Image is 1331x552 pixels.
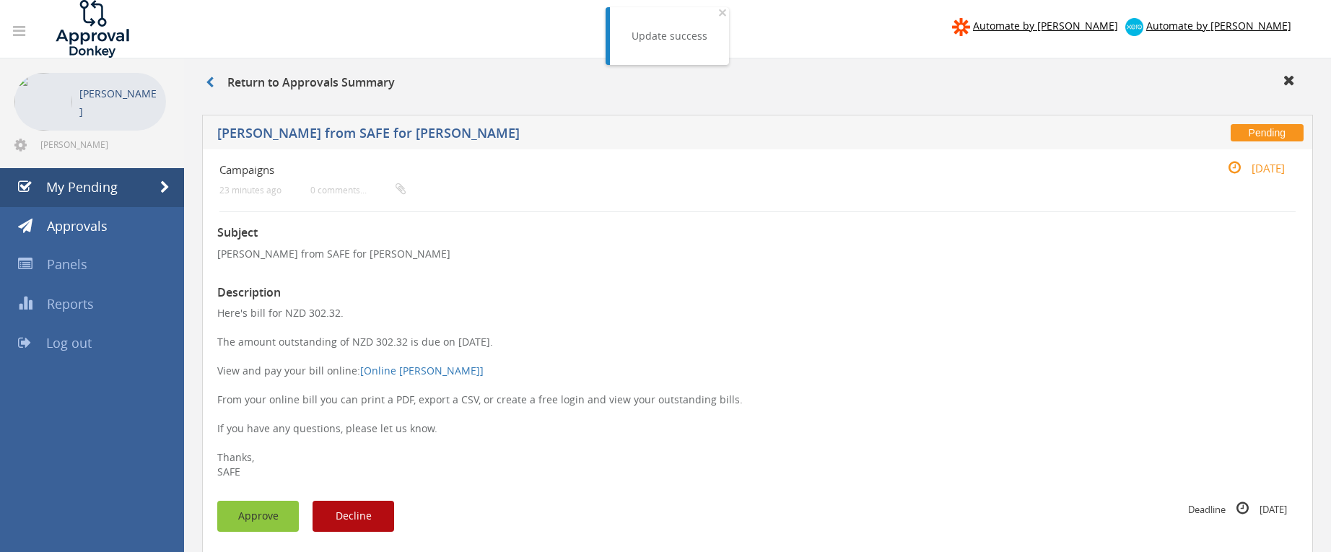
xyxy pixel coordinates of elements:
small: 0 comments... [310,185,406,196]
span: [PERSON_NAME][EMAIL_ADDRESS][DOMAIN_NAME] [40,139,163,150]
span: Automate by [PERSON_NAME] [973,19,1118,32]
h3: Description [217,286,1298,299]
p: Here's bill for NZD 302.32. The amount outstanding of NZD 302.32 is due on [DATE]. View and pay y... [217,306,1298,479]
img: zapier-logomark.png [952,18,970,36]
button: Decline [313,501,394,532]
span: Log out [46,334,92,351]
h4: Campaigns [219,164,1117,176]
div: Update success [632,29,707,43]
small: 23 minutes ago [219,185,282,196]
p: [PERSON_NAME] from SAFE for [PERSON_NAME] [217,247,1298,261]
button: Approve [217,501,299,532]
span: Approvals [47,217,108,235]
span: Panels [47,255,87,273]
span: Automate by [PERSON_NAME] [1146,19,1291,32]
a: [Online [PERSON_NAME]] [360,364,484,377]
small: Deadline [DATE] [1188,501,1287,517]
small: [DATE] [1213,160,1285,176]
span: Reports [47,295,94,312]
h3: Return to Approvals Summary [206,76,395,89]
span: × [718,2,727,22]
h3: Subject [217,227,1298,240]
p: [PERSON_NAME] [79,84,159,121]
span: My Pending [46,178,118,196]
h5: [PERSON_NAME] from SAFE for [PERSON_NAME] [217,126,976,144]
img: xero-logo.png [1125,18,1143,36]
span: Pending [1231,124,1304,141]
